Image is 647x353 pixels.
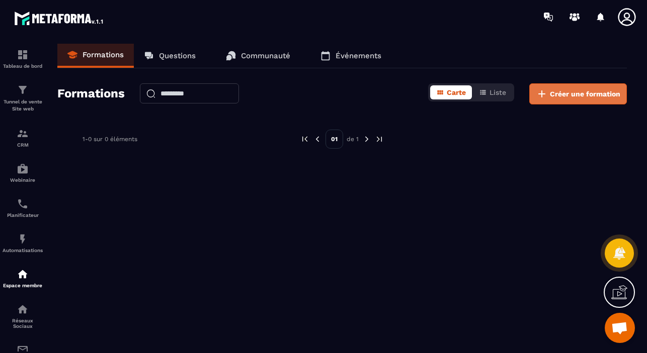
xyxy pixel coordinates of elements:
[3,63,43,69] p: Tableau de bord
[3,225,43,261] a: automationsautomationsAutomatisations
[490,88,506,96] span: Liste
[375,135,384,144] img: next
[3,190,43,225] a: schedulerschedulerPlanificateur
[326,130,343,149] p: 01
[134,44,206,68] a: Questions
[313,135,322,144] img: prev
[605,313,635,343] div: Ouvrir le chat
[159,51,196,60] p: Questions
[347,135,359,143] p: de 1
[3,142,43,148] p: CRM
[3,177,43,183] p: Webinaire
[3,248,43,253] p: Automatisations
[83,136,137,143] p: 1-0 sur 0 éléments
[216,44,300,68] a: Communauté
[3,318,43,329] p: Réseaux Sociaux
[17,49,29,61] img: formation
[362,135,371,144] img: next
[310,44,391,68] a: Événements
[17,84,29,96] img: formation
[336,51,381,60] p: Événements
[3,283,43,288] p: Espace membre
[3,296,43,336] a: social-networksocial-networkRéseaux Sociaux
[529,83,627,104] button: Créer une formation
[430,85,472,99] button: Carte
[17,198,29,210] img: scheduler
[17,303,29,315] img: social-network
[3,120,43,155] a: formationformationCRM
[447,88,466,96] span: Carte
[300,135,309,144] img: prev
[17,268,29,280] img: automations
[83,50,124,59] p: Formations
[57,83,125,104] h2: Formations
[473,85,512,99] button: Liste
[3,41,43,76] a: formationformationTableau de bord
[17,128,29,140] img: formation
[3,261,43,296] a: automationsautomationsEspace membre
[3,76,43,120] a: formationformationTunnel de vente Site web
[3,155,43,190] a: automationsautomationsWebinaire
[17,163,29,175] img: automations
[3,98,43,112] p: Tunnel de vente Site web
[14,9,105,27] img: logo
[57,44,134,68] a: Formations
[17,233,29,245] img: automations
[550,89,620,99] span: Créer une formation
[241,51,290,60] p: Communauté
[3,212,43,218] p: Planificateur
